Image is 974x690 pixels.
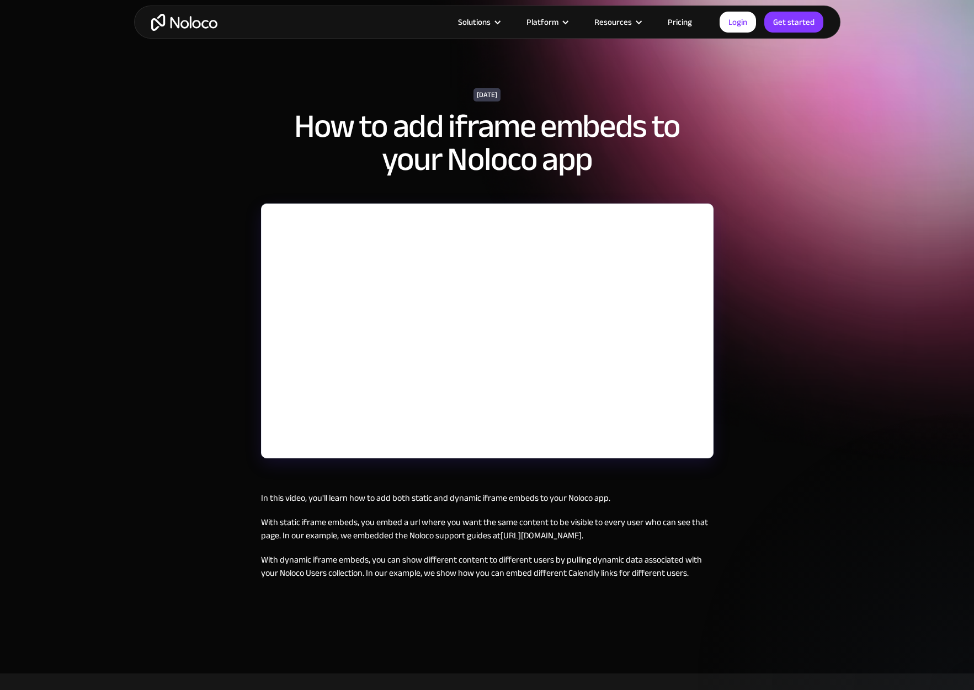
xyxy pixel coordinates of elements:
[581,15,654,29] div: Resources
[261,491,714,505] p: In this video, you'll learn how to add both static and dynamic iframe embeds to your Noloco app.
[526,15,558,29] div: Platform
[654,15,706,29] a: Pricing
[720,12,756,33] a: Login
[262,204,713,458] iframe: YouTube embed
[473,88,501,101] div: [DATE]
[458,15,491,29] div: Solutions
[267,110,708,176] h1: How to add iframe embeds to your Noloco app
[261,553,714,580] p: With dynamic iframe embeds, you can show different content to different users by pulling dynamic ...
[444,15,513,29] div: Solutions
[261,516,714,542] p: With static iframe embeds, you embed a url where you want the same content to be visible to every...
[151,14,217,31] a: home
[513,15,581,29] div: Platform
[594,15,632,29] div: Resources
[764,12,823,33] a: Get started
[501,527,582,544] a: [URL][DOMAIN_NAME]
